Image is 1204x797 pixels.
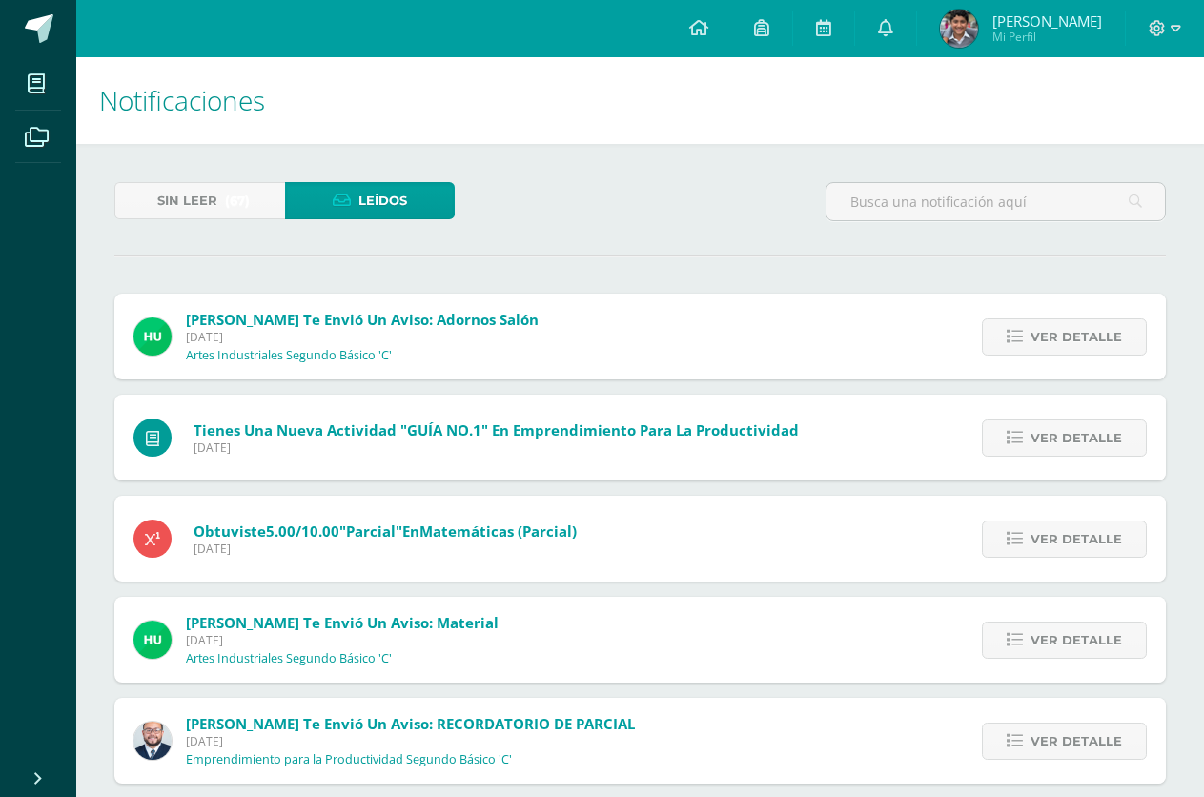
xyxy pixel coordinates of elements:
span: Ver detalle [1031,724,1122,759]
span: 5.00/10.00 [266,521,339,541]
span: [DATE] [194,541,577,557]
span: [PERSON_NAME] te envió un aviso: Material [186,613,499,632]
input: Busca una notificación aquí [826,183,1165,220]
span: [PERSON_NAME] te envió un aviso: RECORDATORIO DE PARCIAL [186,714,635,733]
p: Emprendimiento para la Productividad Segundo Básico 'C' [186,752,512,767]
p: Artes Industriales Segundo Básico 'C' [186,651,392,666]
span: Mi Perfil [992,29,1102,45]
img: fd23069c3bd5c8dde97a66a86ce78287.png [133,621,172,659]
span: [PERSON_NAME] te envió un aviso: Adornos salón [186,310,539,329]
span: "Parcial" [339,521,402,541]
p: Artes Industriales Segundo Básico 'C' [186,348,392,363]
span: Notificaciones [99,82,265,118]
span: Ver detalle [1031,521,1122,557]
img: fd23069c3bd5c8dde97a66a86ce78287.png [133,317,172,356]
span: Ver detalle [1031,623,1122,658]
span: Tienes una nueva actividad "GUÍA NO.1" En Emprendimiento para la Productividad [194,420,799,439]
span: Matemáticas (Parcial) [419,521,577,541]
span: Ver detalle [1031,319,1122,355]
span: Sin leer [157,183,217,218]
span: [DATE] [186,632,499,648]
span: (67) [225,183,250,218]
span: [DATE] [186,733,635,749]
span: Leídos [358,183,407,218]
span: [DATE] [186,329,539,345]
span: [PERSON_NAME] [992,11,1102,31]
a: Sin leer(67) [114,182,285,219]
span: Ver detalle [1031,420,1122,456]
a: Leídos [285,182,456,219]
span: Obtuviste en [194,521,577,541]
img: eaa624bfc361f5d4e8a554d75d1a3cf6.png [133,722,172,760]
span: [DATE] [194,439,799,456]
img: 075004430ff1730f8c721ae5668d284c.png [940,10,978,48]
